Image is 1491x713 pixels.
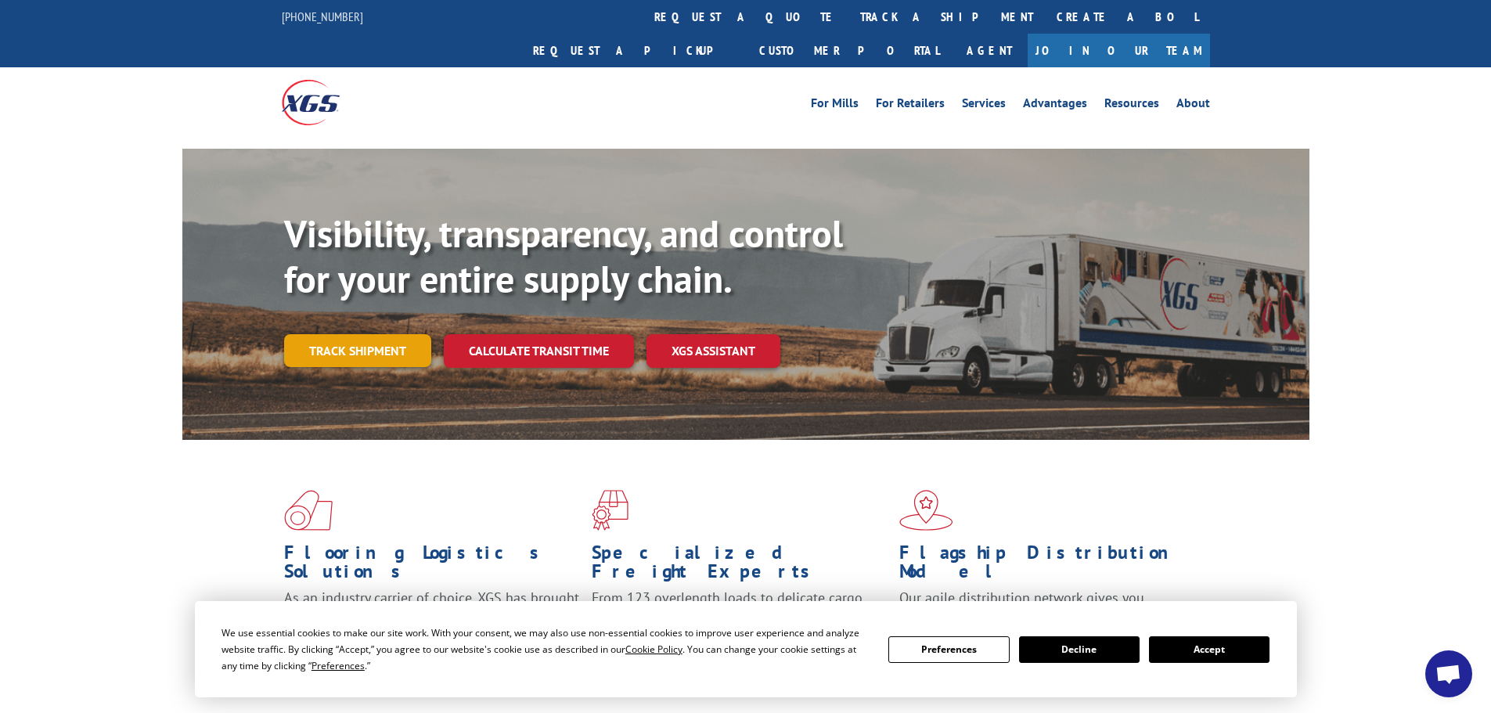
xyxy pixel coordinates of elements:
img: xgs-icon-focused-on-flooring-red [592,490,628,531]
a: Calculate transit time [444,334,634,368]
a: Request a pickup [521,34,747,67]
img: xgs-icon-total-supply-chain-intelligence-red [284,490,333,531]
a: [PHONE_NUMBER] [282,9,363,24]
a: Advantages [1023,97,1087,114]
div: Open chat [1425,650,1472,697]
a: For Mills [811,97,859,114]
a: Join Our Team [1028,34,1210,67]
a: Track shipment [284,334,431,367]
a: Customer Portal [747,34,951,67]
img: xgs-icon-flagship-distribution-model-red [899,490,953,531]
a: For Retailers [876,97,945,114]
p: From 123 overlength loads to delicate cargo, our experienced staff knows the best way to move you... [592,589,888,658]
a: About [1176,97,1210,114]
div: We use essential cookies to make our site work. With your consent, we may also use non-essential ... [221,625,870,674]
button: Accept [1149,636,1270,663]
a: Services [962,97,1006,114]
button: Preferences [888,636,1009,663]
b: Visibility, transparency, and control for your entire supply chain. [284,209,843,303]
a: Agent [951,34,1028,67]
h1: Flooring Logistics Solutions [284,543,580,589]
a: XGS ASSISTANT [646,334,780,368]
span: Cookie Policy [625,643,682,656]
h1: Specialized Freight Experts [592,543,888,589]
h1: Flagship Distribution Model [899,543,1195,589]
div: Cookie Consent Prompt [195,601,1297,697]
span: Our agile distribution network gives you nationwide inventory management on demand. [899,589,1187,625]
a: Resources [1104,97,1159,114]
span: As an industry carrier of choice, XGS has brought innovation and dedication to flooring logistics... [284,589,579,644]
button: Decline [1019,636,1140,663]
span: Preferences [312,659,365,672]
